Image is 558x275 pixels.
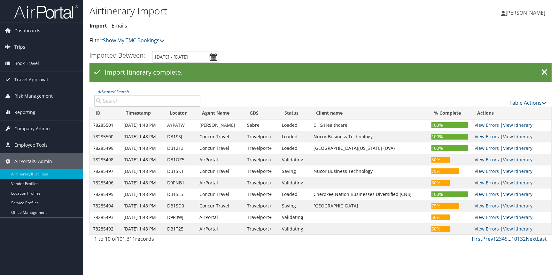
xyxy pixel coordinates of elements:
[244,223,279,235] td: Travelport+
[506,9,545,16] span: [PERSON_NAME]
[499,235,502,242] a: 3
[196,189,244,200] td: Concur Travel
[279,107,310,119] th: Status: activate to sort column ascending
[475,203,499,209] a: View errors
[503,145,532,151] a: View Itinerary Details
[94,235,200,246] div: 1 to 10 of records
[244,166,279,177] td: Travelport+
[471,142,551,154] td: |
[431,145,468,151] div: 100%
[14,104,35,120] span: Reporting
[152,51,219,63] input: [DATE] - [DATE]
[526,235,537,242] a: Next
[94,95,200,107] input: Advanced Search
[475,180,499,186] a: View errors
[431,180,450,186] div: 50%
[310,107,428,119] th: Client name: activate to sort column ascending
[164,154,196,166] td: DB1QZ5
[244,131,279,142] td: Travelport+
[196,154,244,166] td: AirPortal
[196,166,244,177] td: Concur Travel
[475,214,499,220] a: View errors
[244,200,279,212] td: Travelport+
[471,189,551,200] td: |
[164,177,196,189] td: D9PNB1
[431,157,450,163] div: 50%
[503,168,532,174] a: View Itinerary Details
[475,122,499,128] a: View errors
[310,119,428,131] td: CHG Healthcare
[503,226,532,232] a: View Itinerary Details
[505,235,508,242] a: 5
[120,200,164,212] td: [DATE] 1:48 PM
[120,189,164,200] td: [DATE] 1:48 PM
[90,154,120,166] td: 78285498
[279,166,310,177] td: Saving
[310,200,428,212] td: [GEOGRAPHIC_DATA]
[471,177,551,189] td: |
[503,157,532,163] a: View Itinerary Details
[475,145,499,151] a: View errors
[90,200,120,212] td: 78285494
[196,223,244,235] td: AirPortal
[279,142,310,154] td: Loaded
[310,166,428,177] td: Nucor Business Technology
[90,142,120,154] td: 78285499
[90,166,120,177] td: 78285497
[482,235,493,242] a: Prev
[310,189,428,200] td: Cherokee Nation Businesses Diversified (CNB)
[503,180,532,186] a: View Itinerary Details
[503,203,532,209] a: View Itinerary Details
[14,137,48,153] span: Employee Tools
[475,191,499,197] a: View errors
[90,107,120,119] th: ID: activate to sort column ascending
[471,200,551,212] td: |
[244,177,279,189] td: Travelport+
[471,223,551,235] td: |
[14,55,39,71] span: Book Travel
[89,4,398,18] h1: Airtinerary Import
[14,4,78,19] img: airportal-logo.png
[431,226,450,232] div: 50%
[279,131,310,142] td: Loaded
[503,191,532,197] a: View Itinerary Details
[471,166,551,177] td: |
[120,142,164,154] td: [DATE] 1:48 PM
[120,154,164,166] td: [DATE] 1:48 PM
[475,226,499,232] a: View errors
[471,131,551,142] td: |
[493,235,496,242] a: 1
[310,142,428,154] td: [GEOGRAPHIC_DATA][US_STATE] (UVA)
[164,200,196,212] td: DB1SD0
[431,122,468,128] div: 100%
[502,235,505,242] a: 4
[244,107,279,119] th: GDS: activate to sort column ascending
[431,168,459,174] div: 75%
[431,203,459,209] div: 75%
[90,212,120,223] td: 78285493
[503,133,532,140] a: View Itinerary Details
[164,166,196,177] td: DB1SKT
[89,36,398,45] p: Filter:
[431,134,468,140] div: 100%
[475,157,499,163] a: View errors
[501,3,552,22] a: [PERSON_NAME]
[89,22,107,29] a: Import
[196,177,244,189] td: AirPortal
[279,154,310,166] td: Validating
[509,99,547,106] a: Table Actions
[120,223,164,235] td: [DATE] 1:48 PM
[164,142,196,154] td: DB1213
[164,223,196,235] td: DB1T25
[90,223,120,235] td: 78285492
[90,189,120,200] td: 78285495
[120,177,164,189] td: [DATE] 1:48 PM
[103,37,165,44] a: Show My TMC Bookings
[14,153,52,169] span: AirPortal® Admin
[279,200,310,212] td: Saving
[244,119,279,131] td: Sabre
[244,154,279,166] td: Travelport+
[428,107,471,119] th: % Complete: activate to sort column ascending
[164,107,196,119] th: Locator: activate to sort column ascending
[196,142,244,154] td: Concur Travel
